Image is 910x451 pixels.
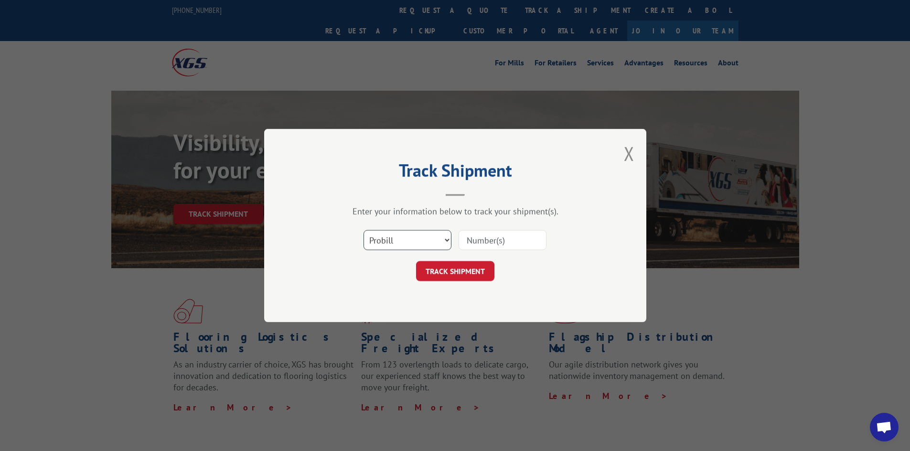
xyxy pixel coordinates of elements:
[312,206,599,217] div: Enter your information below to track your shipment(s).
[870,413,899,441] a: Open chat
[624,141,634,166] button: Close modal
[416,261,494,281] button: TRACK SHIPMENT
[459,230,546,250] input: Number(s)
[312,164,599,182] h2: Track Shipment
